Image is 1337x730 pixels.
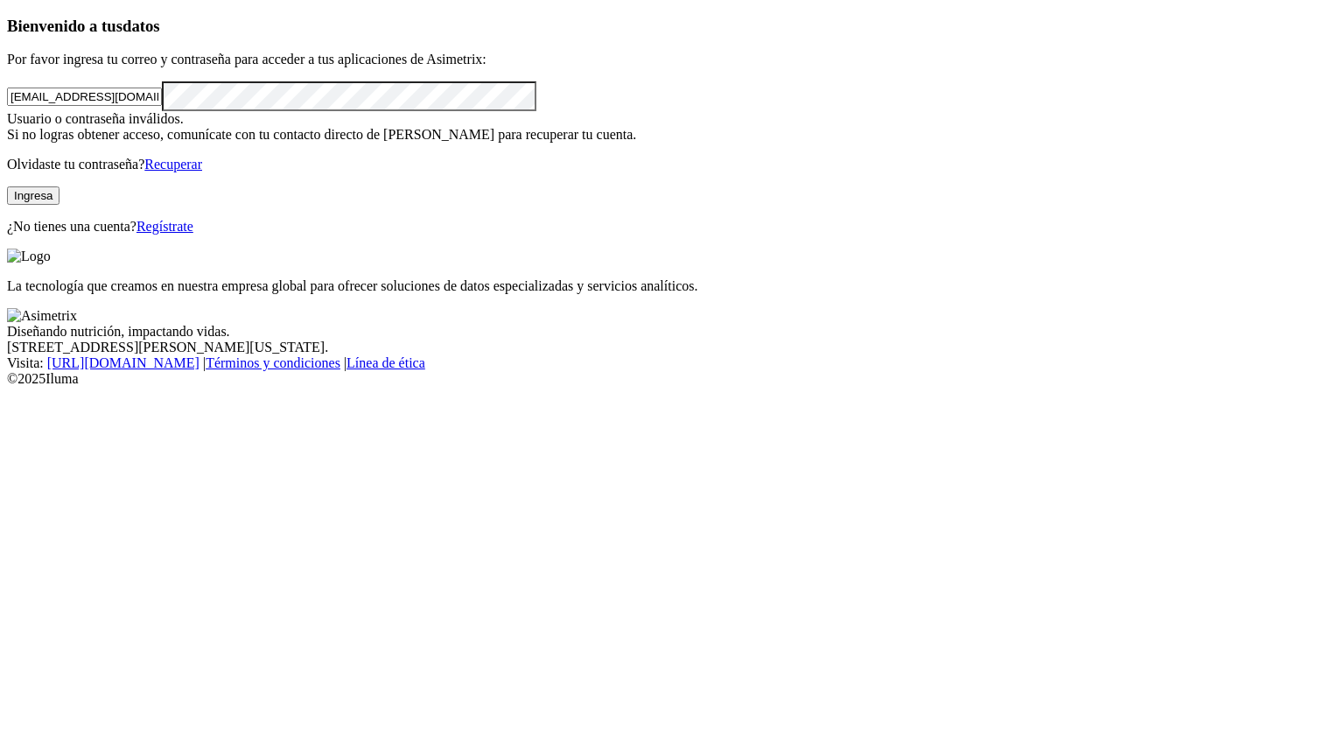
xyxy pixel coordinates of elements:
div: Diseñando nutrición, impactando vidas. [7,324,1330,340]
a: [URL][DOMAIN_NAME] [47,355,199,370]
span: datos [122,17,160,35]
h3: Bienvenido a tus [7,17,1330,36]
a: Línea de ética [346,355,425,370]
div: Usuario o contraseña inválidos. Si no logras obtener acceso, comunícate con tu contacto directo d... [7,111,1330,143]
img: Asimetrix [7,308,77,324]
a: Recuperar [144,157,202,172]
div: Visita : | | [7,355,1330,371]
a: Regístrate [136,219,193,234]
img: Logo [7,249,51,264]
p: Olvidaste tu contraseña? [7,157,1330,172]
div: [STREET_ADDRESS][PERSON_NAME][US_STATE]. [7,340,1330,355]
button: Ingresa [7,186,59,205]
div: © 2025 Iluma [7,371,1330,387]
a: Términos y condiciones [206,355,340,370]
p: La tecnología que creamos en nuestra empresa global para ofrecer soluciones de datos especializad... [7,278,1330,294]
input: Tu correo [7,88,162,106]
p: Por favor ingresa tu correo y contraseña para acceder a tus aplicaciones de Asimetrix: [7,52,1330,67]
p: ¿No tienes una cuenta? [7,219,1330,235]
